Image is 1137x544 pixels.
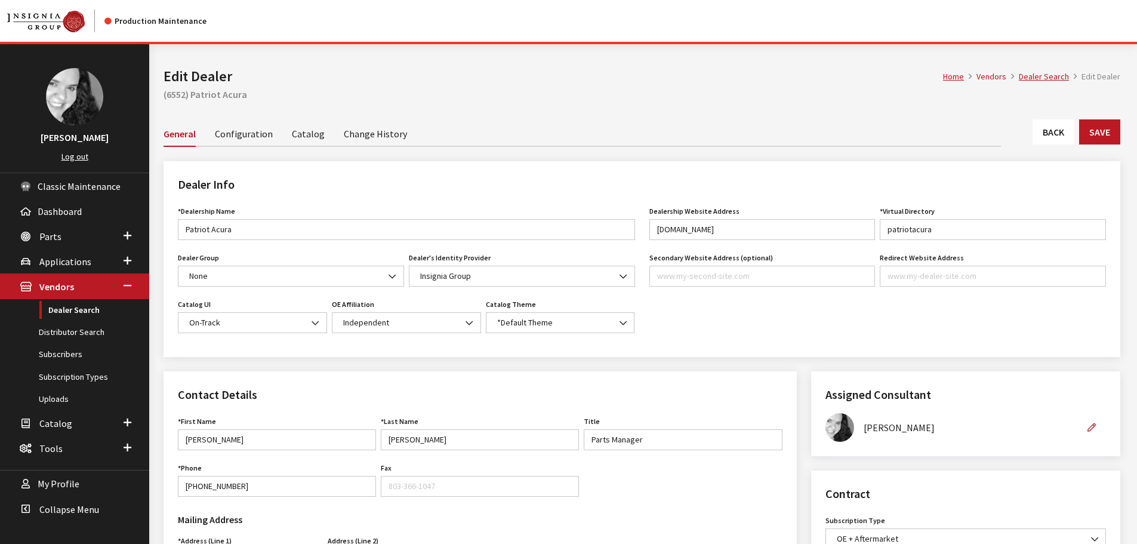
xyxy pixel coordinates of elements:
[39,230,61,242] span: Parts
[39,503,99,515] span: Collapse Menu
[39,442,63,454] span: Tools
[825,485,1106,503] h2: Contract
[880,206,935,217] label: *Virtual Directory
[409,266,635,287] span: Insignia Group
[381,416,418,427] label: Last Name
[7,11,85,32] img: Catalog Maintenance
[486,299,536,310] label: Catalog Theme
[381,476,579,497] input: 803-366-1047
[1033,119,1074,145] a: Back
[649,219,876,240] input: www.my-dealer-site.com
[178,312,327,333] span: On-Track
[178,476,376,497] input: 888-579-4458
[584,416,600,427] label: Title
[178,463,202,474] label: Phone
[178,299,211,310] label: Catalog UI
[38,478,79,490] span: My Profile
[104,15,207,27] div: Production Maintenance
[292,121,325,146] a: Catalog
[1077,417,1106,438] button: Edit Assigned Consultant
[825,413,854,442] img: Khrys Dorton
[1069,70,1120,83] li: Edit Dealer
[178,266,404,287] span: None
[584,429,782,450] input: Manager
[178,176,1106,193] h2: Dealer Info
[61,151,88,162] a: Log out
[178,416,216,427] label: First Name
[1079,119,1120,145] button: Save
[178,206,235,217] label: *Dealership Name
[486,312,635,333] span: *Default Theme
[649,266,876,287] input: www.my-second-site.com
[178,512,473,527] h3: Mailing Address
[381,463,392,474] label: Fax
[332,312,481,333] span: Independent
[164,87,1120,102] h2: (6552) Patriot Acura
[649,206,739,217] label: Dealership Website Address
[340,316,473,329] span: Independent
[417,270,627,282] span: Insignia Group
[39,256,91,268] span: Applications
[880,219,1106,240] input: site-name
[7,10,104,32] a: Insignia Group logo
[215,121,273,146] a: Configuration
[178,253,219,263] label: Dealer Group
[38,205,82,217] span: Dashboard
[178,386,782,404] h2: Contact Details
[186,316,319,329] span: On-Track
[880,253,964,263] label: Redirect Website Address
[332,299,374,310] label: OE Affiliation
[864,420,1077,435] div: [PERSON_NAME]
[344,121,407,146] a: Change History
[381,429,579,450] input: Doe
[649,253,773,263] label: Secondary Website Address (optional)
[178,219,635,240] input: My Dealer
[164,121,196,147] a: General
[494,316,627,329] span: *Default Theme
[825,386,1106,404] h2: Assigned Consultant
[39,281,74,293] span: Vendors
[943,71,964,82] a: Home
[178,429,376,450] input: John
[825,515,885,526] label: Subscription Type
[880,266,1106,287] input: www.my-dealer-site.com
[409,253,491,263] label: Dealer's Identity Provider
[186,270,396,282] span: None
[46,68,103,125] img: Khrystal Dorton
[1019,71,1069,82] a: Dealer Search
[12,130,137,145] h3: [PERSON_NAME]
[38,180,121,192] span: Classic Maintenance
[164,66,943,87] h1: Edit Dealer
[964,70,1006,83] li: Vendors
[39,417,72,429] span: Catalog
